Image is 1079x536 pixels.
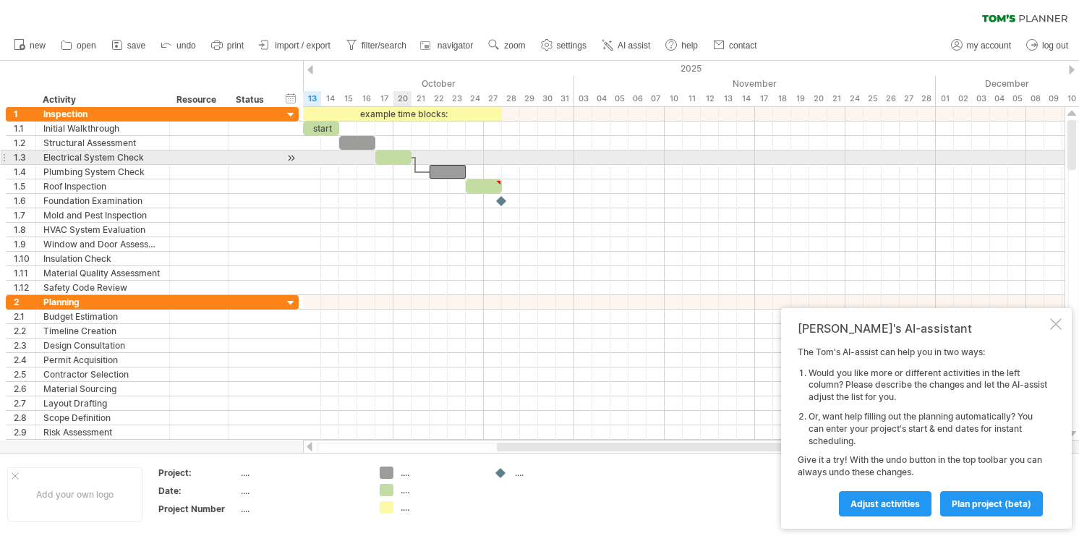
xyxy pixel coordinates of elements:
div: Thursday, 30 October 2025 [538,91,556,106]
div: .... [241,485,362,497]
span: AI assist [618,41,650,51]
div: Thursday, 20 November 2025 [809,91,827,106]
div: Project Number [158,503,238,515]
a: my account [947,36,1015,55]
div: Wednesday, 12 November 2025 [701,91,719,106]
div: 1.3 [14,150,35,164]
span: import / export [275,41,330,51]
div: Friday, 24 October 2025 [466,91,484,106]
div: Window and Door Assessment [43,237,162,251]
div: 1.1 [14,122,35,135]
span: open [77,41,96,51]
div: Monday, 17 November 2025 [755,91,773,106]
div: .... [401,484,479,496]
div: 1.6 [14,194,35,208]
div: Layout Drafting [43,396,162,410]
div: Budget Estimation [43,310,162,323]
div: Tuesday, 14 October 2025 [321,91,339,106]
div: 2 [14,295,35,309]
a: navigator [418,36,477,55]
div: 2.10 [14,440,35,454]
div: .... [241,503,362,515]
a: contact [709,36,762,55]
div: Project: [158,467,238,479]
div: Thursday, 13 November 2025 [719,91,737,106]
div: Contractor Selection [43,367,162,381]
div: scroll to activity [284,150,298,166]
div: The Tom's AI-assist can help you in two ways: Give it a try! With the undo button in the top tool... [798,346,1047,516]
div: 1.11 [14,266,35,280]
div: Material Quality Assessment [43,266,162,280]
div: Monday, 8 December 2025 [1026,91,1044,106]
div: Activity [43,93,161,107]
div: Monday, 13 October 2025 [303,91,321,106]
div: Tuesday, 2 December 2025 [954,91,972,106]
a: Adjust activities [839,491,931,516]
div: Structural Assessment [43,136,162,150]
span: help [681,41,698,51]
div: Initial Walkthrough [43,122,162,135]
div: Tuesday, 11 November 2025 [683,91,701,106]
div: Thursday, 27 November 2025 [900,91,918,106]
div: Status [236,93,268,107]
div: 2.9 [14,425,35,439]
span: save [127,41,145,51]
div: Add your own logo [7,467,142,522]
div: 2.7 [14,396,35,410]
div: Timeline Creation [43,324,162,338]
div: November 2025 [574,76,936,91]
div: Monday, 1 December 2025 [936,91,954,106]
div: Wednesday, 5 November 2025 [610,91,628,106]
a: new [10,36,50,55]
div: Friday, 5 December 2025 [1008,91,1026,106]
div: Monday, 27 October 2025 [484,91,502,106]
div: 2.2 [14,324,35,338]
div: Permit Acquisition [43,353,162,367]
div: Thursday, 6 November 2025 [628,91,647,106]
div: Monday, 20 October 2025 [393,91,411,106]
div: .... [401,501,479,514]
a: zoom [485,36,529,55]
li: Would you like more or different activities in the left column? Please describe the changes and l... [809,367,1047,404]
div: Inspection [43,107,162,121]
div: Wednesday, 3 December 2025 [972,91,990,106]
div: 1.9 [14,237,35,251]
div: 1.4 [14,165,35,179]
a: log out [1023,36,1072,55]
div: Electrical System Check [43,150,162,164]
div: Resource [176,93,221,107]
div: start [303,122,339,135]
a: help [662,36,702,55]
div: 1.7 [14,208,35,222]
span: filter/search [362,41,406,51]
div: Tuesday, 18 November 2025 [773,91,791,106]
div: 2.3 [14,339,35,352]
div: .... [401,467,479,479]
a: filter/search [342,36,411,55]
div: Friday, 21 November 2025 [827,91,845,106]
span: log out [1042,41,1068,51]
span: zoom [504,41,525,51]
span: undo [176,41,196,51]
div: 1.12 [14,281,35,294]
div: Tuesday, 28 October 2025 [502,91,520,106]
div: Friday, 17 October 2025 [375,91,393,106]
span: my account [967,41,1011,51]
span: Adjust activities [850,498,920,509]
div: Wednesday, 29 October 2025 [520,91,538,106]
div: .... [241,467,362,479]
div: 2.6 [14,382,35,396]
div: Wednesday, 22 October 2025 [430,91,448,106]
a: settings [537,36,591,55]
div: Thursday, 4 December 2025 [990,91,1008,106]
span: navigator [438,41,473,51]
span: print [227,41,244,51]
div: 1.2 [14,136,35,150]
div: 2.4 [14,353,35,367]
a: print [208,36,248,55]
div: example time blocks: [303,107,502,121]
div: HVAC System Evaluation [43,223,162,237]
div: Plumbing System Check [43,165,162,179]
div: Wednesday, 19 November 2025 [791,91,809,106]
div: 2.1 [14,310,35,323]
